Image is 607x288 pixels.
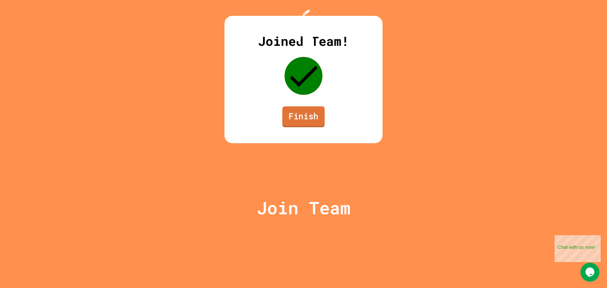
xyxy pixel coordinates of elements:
img: Logo.svg [291,9,316,41]
iframe: chat widget [580,263,601,282]
p: Join Team [257,195,351,221]
a: Finish [282,106,325,127]
iframe: chat widget [555,235,601,262]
